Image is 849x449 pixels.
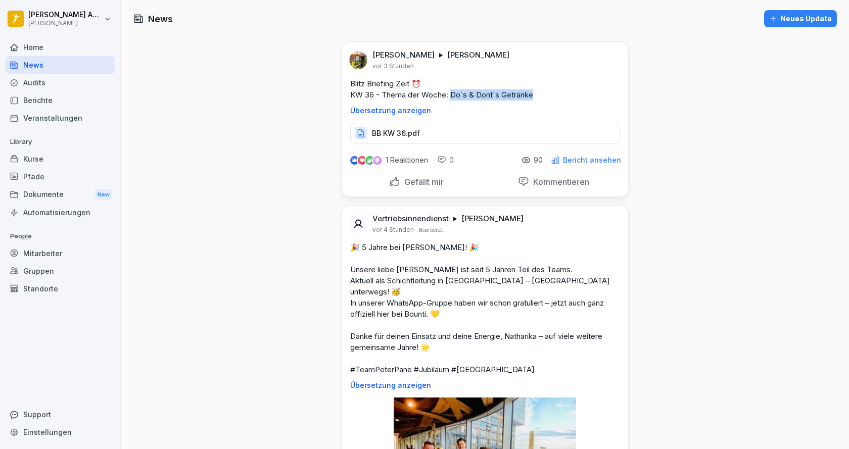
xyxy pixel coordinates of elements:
[350,156,358,164] img: like
[386,156,428,164] p: 1 Reaktionen
[365,156,374,165] img: celebrate
[5,150,115,168] a: Kurse
[372,50,435,60] p: [PERSON_NAME]
[5,406,115,423] div: Support
[447,50,509,60] p: [PERSON_NAME]
[350,131,620,141] a: BB KW 36.pdf
[461,214,524,224] p: [PERSON_NAME]
[350,107,620,115] p: Übersetzung anzeigen
[5,204,115,221] a: Automatisierungen
[28,20,102,27] p: [PERSON_NAME]
[372,226,414,234] p: vor 4 Stunden
[5,280,115,297] a: Standorte
[350,242,620,375] p: 🎉 5 Jahre bei [PERSON_NAME]! 🎉 Unsere liebe [PERSON_NAME] ist seit 5 Jahren Teil des Teams. Aktue...
[769,13,832,24] div: Neues Update
[372,62,414,70] p: vor 3 Stunden
[373,156,382,165] img: inspiring
[372,128,420,138] p: BB KW 36.pdf
[764,10,837,27] button: Neues Update
[437,155,454,165] div: 0
[148,12,173,26] h1: News
[5,228,115,244] p: People
[28,11,102,19] p: [PERSON_NAME] Akova
[529,177,589,187] p: Kommentieren
[5,262,115,280] a: Gruppen
[350,78,620,101] p: Blitz Briefing Zeit ⏰ KW 36 - Thema der Woche: Do´s & Dont´s Getränke
[5,38,115,56] a: Home
[400,177,444,187] p: Gefällt mir
[5,91,115,109] a: Berichte
[5,185,115,204] a: DokumenteNew
[358,157,366,164] img: love
[349,51,367,69] img: ahtvx1qdgs31qf7oeejj87mb.png
[5,423,115,441] a: Einstellungen
[5,56,115,74] a: News
[5,74,115,91] a: Audits
[5,168,115,185] a: Pfade
[419,226,443,234] p: Bearbeitet
[5,185,115,204] div: Dokumente
[350,381,620,389] p: Übersetzung anzeigen
[5,109,115,127] a: Veranstaltungen
[95,189,112,201] div: New
[5,244,115,262] a: Mitarbeiter
[534,156,543,164] p: 90
[563,156,621,164] p: Bericht ansehen
[372,214,449,224] p: Vertriebsinnendienst
[5,134,115,150] p: Library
